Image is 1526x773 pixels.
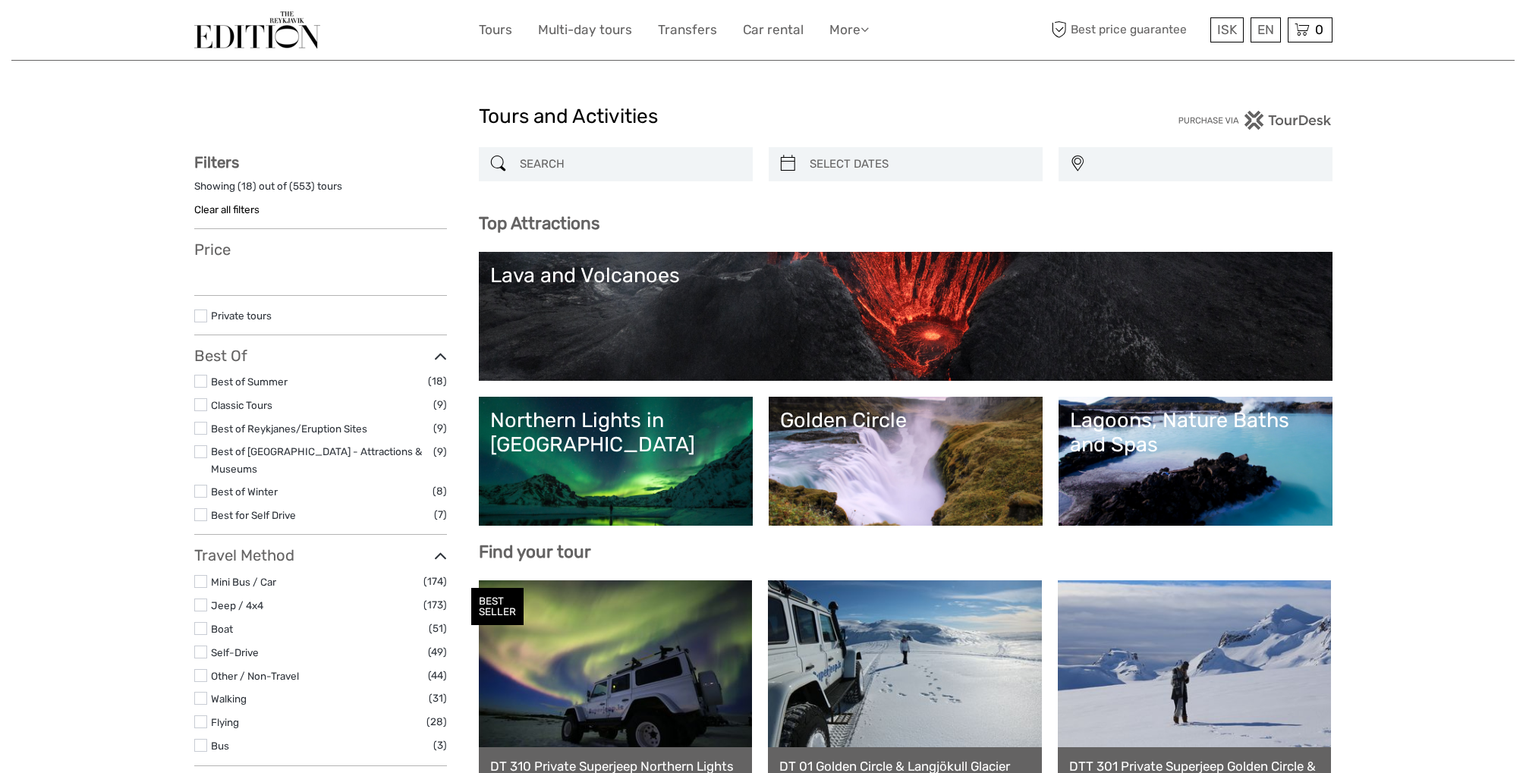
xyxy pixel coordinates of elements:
[194,347,447,365] h3: Best Of
[428,667,447,684] span: (44)
[241,179,253,193] label: 18
[471,588,524,626] div: BEST SELLER
[211,646,259,658] a: Self-Drive
[211,623,233,635] a: Boat
[658,19,717,41] a: Transfers
[429,620,447,637] span: (51)
[293,179,311,193] label: 553
[211,399,272,411] a: Classic Tours
[194,153,239,171] strong: Filters
[211,310,272,322] a: Private tours
[428,372,447,390] span: (18)
[211,576,276,588] a: Mini Bus / Car
[514,151,745,178] input: SEARCH
[211,376,288,388] a: Best of Summer
[538,19,632,41] a: Multi-day tours
[433,737,447,754] span: (3)
[780,408,1031,432] div: Golden Circle
[1251,17,1281,42] div: EN
[194,546,447,564] h3: Travel Method
[194,11,320,49] img: The Reykjavík Edition
[428,643,447,661] span: (49)
[1070,408,1321,514] a: Lagoons, Nature Baths and Spas
[479,542,591,562] b: Find your tour
[490,263,1321,288] div: Lava and Volcanoes
[433,419,447,437] span: (9)
[423,596,447,614] span: (173)
[211,509,296,521] a: Best for Self Drive
[211,599,263,611] a: Jeep / 4x4
[211,670,299,682] a: Other / Non-Travel
[490,263,1321,369] a: Lava and Volcanoes
[194,179,447,203] div: Showing ( ) out of ( ) tours
[211,740,229,752] a: Bus
[479,213,599,234] b: Top Attractions
[211,716,239,728] a: Flying
[743,19,804,41] a: Car rental
[211,693,247,705] a: Walking
[804,151,1035,178] input: SELECT DATES
[1313,22,1326,37] span: 0
[211,445,422,475] a: Best of [GEOGRAPHIC_DATA] - Attractions & Museums
[479,19,512,41] a: Tours
[433,482,447,500] span: (8)
[194,240,447,259] h3: Price
[429,690,447,707] span: (31)
[479,105,1048,129] h1: Tours and Activities
[433,396,447,413] span: (9)
[780,408,1031,514] a: Golden Circle
[490,408,741,514] a: Northern Lights in [GEOGRAPHIC_DATA]
[423,573,447,590] span: (174)
[194,203,260,215] a: Clear all filters
[211,423,367,435] a: Best of Reykjanes/Eruption Sites
[1217,22,1237,37] span: ISK
[1178,111,1332,130] img: PurchaseViaTourDesk.png
[829,19,869,41] a: More
[1070,408,1321,457] div: Lagoons, Nature Baths and Spas
[1048,17,1207,42] span: Best price guarantee
[433,443,447,460] span: (9)
[490,408,741,457] div: Northern Lights in [GEOGRAPHIC_DATA]
[211,485,278,498] a: Best of Winter
[426,713,447,731] span: (28)
[434,506,447,523] span: (7)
